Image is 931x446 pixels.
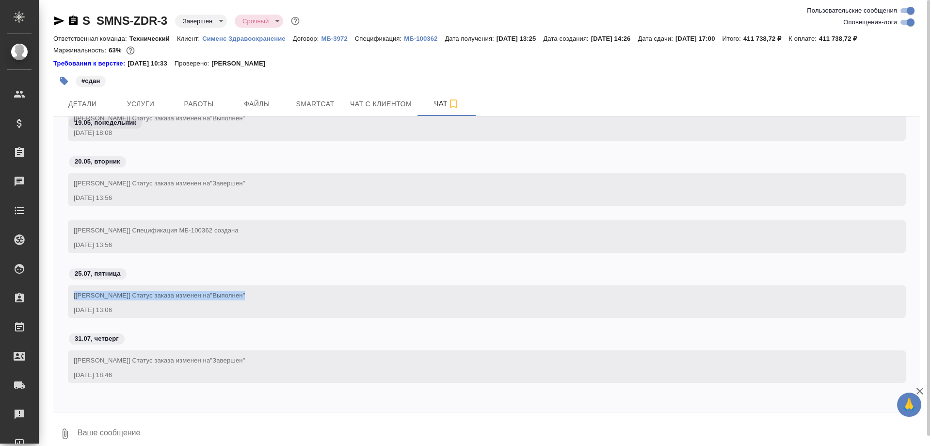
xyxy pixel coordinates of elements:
[807,6,897,16] span: Пользовательские сообщения
[82,14,167,27] a: S_SMNS-ZDR-3
[67,15,79,27] button: Скопировать ссылку
[75,118,136,128] p: 19.05, понедельник
[53,47,109,54] p: Маржинальность:
[901,395,917,415] span: 🙏
[292,98,338,110] span: Smartcat
[289,15,302,27] button: Доп статусы указывают на важность/срочность заказа
[124,44,137,57] button: 125920.90 RUB;
[176,98,222,110] span: Работы
[355,35,404,42] p: Спецификация:
[53,59,128,68] a: Требования к верстке:
[638,35,675,42] p: Дата сдачи:
[128,59,175,68] p: [DATE] 10:33
[423,98,470,110] span: Чат
[321,35,354,42] p: МБ-3972
[445,35,496,42] p: Дата получения:
[175,59,212,68] p: Проверено:
[74,357,245,364] span: [[PERSON_NAME]] Статус заказа изменен на
[202,34,293,42] a: Сименс Здравоохранение
[788,35,819,42] p: К оплате:
[53,35,129,42] p: Ответственная команда:
[59,98,106,110] span: Детали
[843,17,897,27] span: Оповещения-логи
[81,76,100,86] p: #сдан
[293,35,321,42] p: Договор:
[53,70,75,92] button: Добавить тэг
[897,393,921,417] button: 🙏
[591,35,638,42] p: [DATE] 14:26
[404,34,445,42] a: МБ-100362
[74,240,872,250] div: [DATE] 13:56
[74,292,245,299] span: [[PERSON_NAME]] Статус заказа изменен на
[448,98,459,110] svg: Подписаться
[202,35,293,42] p: Сименс Здравоохранение
[234,98,280,110] span: Файлы
[75,76,107,84] span: сдан
[74,227,239,234] span: [[PERSON_NAME]] Спецификация МБ-100362 создана
[743,35,788,42] p: 411 738,72 ₽
[74,180,245,187] span: [[PERSON_NAME]] Статус заказа изменен на
[235,15,283,28] div: Завершен
[210,292,245,299] span: "Выполнен"
[497,35,544,42] p: [DATE] 13:25
[109,47,124,54] p: 63%
[74,370,872,380] div: [DATE] 18:46
[75,334,119,344] p: 31.07, четверг
[74,305,872,315] div: [DATE] 13:06
[350,98,412,110] span: Чат с клиентом
[129,35,177,42] p: Технический
[177,35,202,42] p: Клиент:
[543,35,591,42] p: Дата создания:
[180,17,215,25] button: Завершен
[75,269,121,279] p: 25.07, пятница
[211,59,273,68] p: [PERSON_NAME]
[74,193,872,203] div: [DATE] 13:56
[321,34,354,42] a: МБ-3972
[210,180,245,187] span: "Завершен"
[53,15,65,27] button: Скопировать ссылку для ЯМессенджера
[75,157,120,166] p: 20.05, вторник
[175,15,227,28] div: Завершен
[819,35,864,42] p: 411 738,72 ₽
[675,35,722,42] p: [DATE] 17:00
[117,98,164,110] span: Услуги
[404,35,445,42] p: МБ-100362
[210,357,245,364] span: "Завершен"
[722,35,743,42] p: Итого:
[53,59,128,68] div: Нажми, чтобы открыть папку с инструкцией
[240,17,272,25] button: Срочный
